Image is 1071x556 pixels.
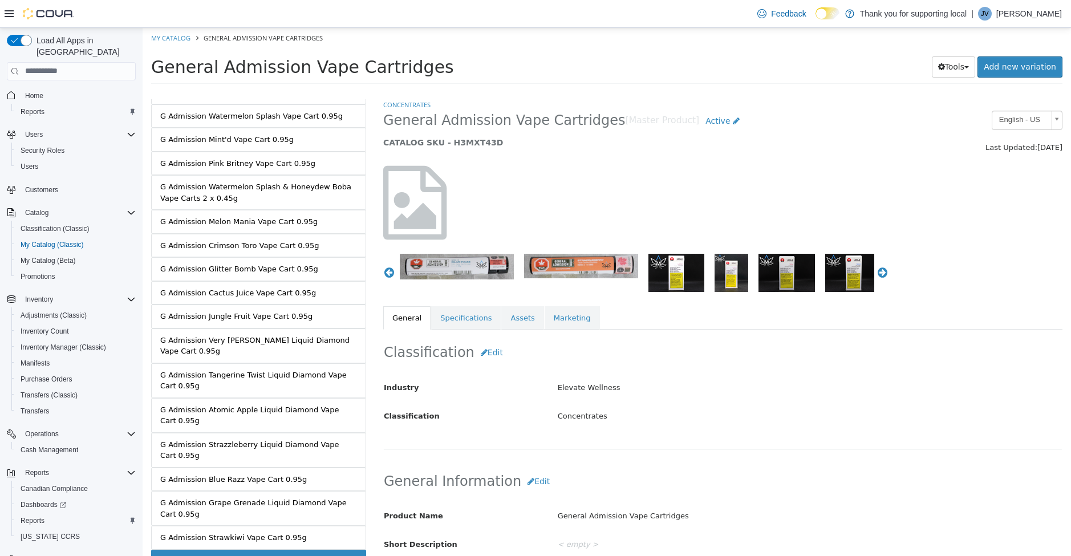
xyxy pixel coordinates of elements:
a: Reports [16,514,49,527]
a: Specifications [289,278,358,302]
a: Users [16,160,43,173]
span: Promotions [21,272,55,281]
a: My Catalog (Beta) [16,254,80,267]
a: Home [21,89,48,103]
button: Inventory Manager (Classic) [11,339,140,355]
span: Purchase Orders [16,372,136,386]
div: G Admission Pink Britney Vape Cart 0.95g [18,130,173,141]
a: Cash Management [16,443,83,457]
a: English - US [849,83,920,102]
span: My Catalog (Beta) [16,254,136,267]
a: Promotions [16,270,60,283]
span: Transfers [16,404,136,418]
button: Edit [379,443,413,464]
span: Users [25,130,43,139]
button: My Catalog (Beta) [11,253,140,269]
button: Users [2,127,140,143]
span: Adjustments (Classic) [21,311,87,320]
button: Inventory [2,291,140,307]
span: Promotions [16,270,136,283]
span: Product Name [241,484,301,492]
span: Operations [21,427,136,441]
a: Dashboards [11,497,140,513]
button: Reports [21,466,54,480]
span: Users [16,160,136,173]
a: Transfers (Classic) [16,388,82,402]
a: Classification (Classic) [16,222,94,236]
button: Previous [241,239,252,250]
span: Reports [16,105,136,119]
div: General Admission Vape Cartridges [407,478,928,498]
button: Reports [2,465,140,481]
button: Next [735,239,746,250]
span: Classification (Classic) [21,224,90,233]
button: Reports [11,104,140,120]
span: General Admission Vape Cartridges [61,6,180,14]
span: General Admission Vape Cartridges [9,29,311,49]
div: G Admission Jungle Fruit Vape Cart 0.95g [18,283,170,294]
a: Transfers [16,404,54,418]
span: Customers [21,182,136,197]
div: Elevate Wellness [407,350,928,370]
a: Inventory Manager (Classic) [16,340,111,354]
span: Load All Apps in [GEOGRAPHIC_DATA] [32,35,136,58]
span: Catalog [21,206,136,220]
button: Canadian Compliance [11,481,140,497]
div: G Admission Atomic Apple Liquid Diamond Vape Cart 0.95g [18,376,214,399]
h5: CATALOG SKU - H3MXT43D [241,109,746,120]
a: Assets [359,278,401,302]
span: JV [981,7,989,21]
div: G Admission Crimson Toro Vape Cart 0.95g [18,212,177,224]
button: Transfers (Classic) [11,387,140,403]
div: G Admission Strawkiwi Vape Cart 0.95g [18,504,164,516]
a: [US_STATE] CCRS [16,530,84,543]
button: Inventory Count [11,323,140,339]
span: Reports [25,468,49,477]
a: Adjustments (Classic) [16,309,91,322]
button: Manifests [11,355,140,371]
button: Catalog [2,205,140,221]
span: My Catalog (Beta) [21,256,76,265]
div: Concentrates [407,379,928,399]
small: [Master Product] [483,88,557,98]
div: Joshua Vera [978,7,992,21]
button: Promotions [11,269,140,285]
a: Customers [21,183,63,197]
div: G Admission Cactus Juice Vape Cart 0.95g [18,259,173,271]
span: Home [21,88,136,103]
div: G Admission Grape Grenade Liquid Diamond Vape Cart 0.95g [18,469,214,492]
span: Reports [16,514,136,527]
span: Manifests [16,356,136,370]
span: Cash Management [16,443,136,457]
a: Purchase Orders [16,372,77,386]
button: Transfers [11,403,140,419]
span: Users [21,128,136,141]
span: Reports [21,107,44,116]
span: My Catalog (Classic) [16,238,136,251]
button: Users [21,128,47,141]
span: Transfers (Classic) [21,391,78,400]
span: Reports [21,466,136,480]
span: Short Description [241,512,315,521]
span: Transfers (Classic) [16,388,136,402]
button: Users [11,159,140,174]
span: Security Roles [16,144,136,157]
a: Canadian Compliance [16,482,92,496]
img: Cova [23,8,74,19]
a: My Catalog (Classic) [16,238,88,251]
button: Catalog [21,206,53,220]
a: Inventory Count [16,324,74,338]
span: [US_STATE] CCRS [21,532,80,541]
span: Inventory Count [21,327,69,336]
button: My Catalog (Classic) [11,237,140,253]
button: Edit [332,314,367,335]
p: [PERSON_NAME] [996,7,1062,21]
span: Home [25,91,43,100]
span: Dashboards [16,498,136,512]
button: Purchase Orders [11,371,140,387]
div: G Admission Very [PERSON_NAME] Liquid Diamond Vape Cart 0.95g [18,307,214,329]
button: Customers [2,181,140,198]
div: G Admission Strazzleberry Liquid Diamond Vape Cart 0.95g [18,411,214,433]
button: Tools [789,29,833,50]
span: Canadian Compliance [21,484,88,493]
